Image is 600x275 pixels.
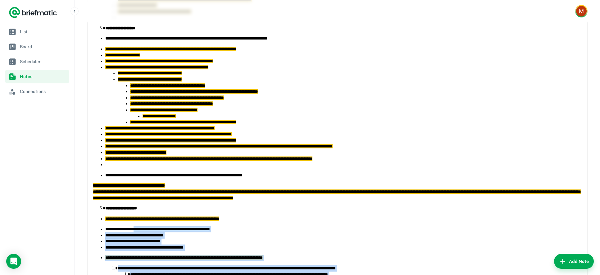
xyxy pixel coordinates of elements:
[5,70,69,83] a: Notes
[5,25,69,39] a: List
[576,6,587,16] img: Myranda James
[575,5,588,17] button: Account button
[20,73,67,80] span: Notes
[20,88,67,95] span: Connections
[6,254,21,269] div: Load Chat
[554,254,594,269] button: Add Note
[20,43,67,50] span: Board
[5,40,69,54] a: Board
[20,28,67,35] span: List
[9,6,57,19] a: Logo
[5,55,69,68] a: Scheduler
[5,85,69,98] a: Connections
[20,58,67,65] span: Scheduler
